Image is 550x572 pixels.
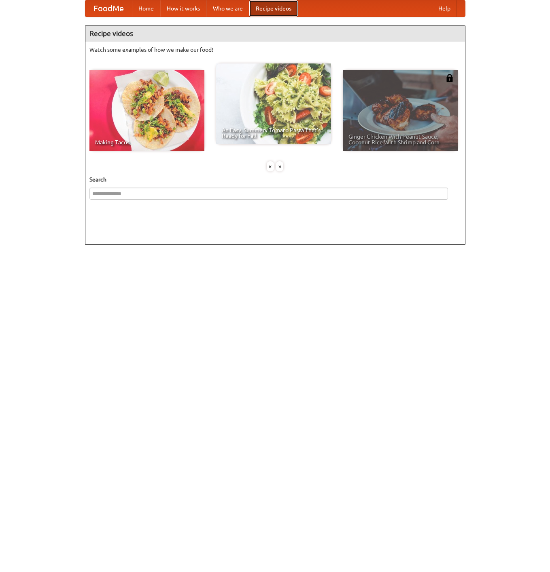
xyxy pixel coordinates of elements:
p: Watch some examples of how we make our food! [89,46,461,54]
a: Home [132,0,160,17]
span: Making Tacos [95,139,199,145]
a: Help [432,0,457,17]
a: Recipe videos [249,0,298,17]
h5: Search [89,175,461,184]
h4: Recipe videos [85,25,465,42]
div: » [276,161,283,171]
div: « [267,161,274,171]
a: Making Tacos [89,70,204,151]
img: 483408.png [446,74,454,82]
span: An Easy, Summery Tomato Pasta That's Ready for Fall [222,127,325,139]
a: An Easy, Summery Tomato Pasta That's Ready for Fall [216,63,331,144]
a: FoodMe [85,0,132,17]
a: Who we are [206,0,249,17]
a: How it works [160,0,206,17]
